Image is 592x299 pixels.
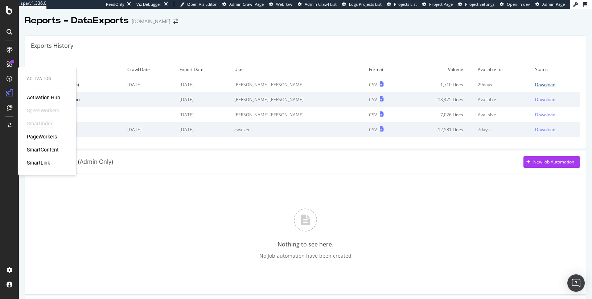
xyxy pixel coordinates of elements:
span: Webflow [276,1,292,7]
td: Export Date [176,62,231,77]
div: Open Intercom Messenger [567,274,585,292]
a: PageWorkers [27,133,57,140]
div: SmartIndex [27,120,53,127]
td: cwalker [231,122,365,137]
a: Admin Crawl Page [222,1,264,7]
span: Admin Crawl Page [229,1,264,7]
a: Activation Hub [27,94,60,101]
a: Download [535,126,576,133]
td: - [124,92,176,107]
td: Available for [474,62,531,77]
div: Download [535,112,555,118]
td: [PERSON_NAME].[PERSON_NAME] [231,92,365,107]
a: Open in dev [500,1,530,7]
a: Download [535,96,576,103]
a: SmartLink [27,159,50,166]
a: Download [535,112,576,118]
a: Project Settings [458,1,494,7]
div: arrow-right-arrow-left [173,19,178,24]
td: 13,475 Lines [404,92,474,107]
div: No Job automation have been created [259,252,351,259]
a: Download [535,82,576,88]
td: 12,581 Lines [404,122,474,137]
td: [DATE] [176,92,231,107]
td: 29 days [474,77,531,92]
div: CSV [369,96,377,103]
span: Project Page [429,1,453,7]
td: 7,026 Lines [404,107,474,122]
td: [PERSON_NAME].[PERSON_NAME] [231,77,365,92]
div: Available [478,96,528,103]
td: 1,710 Lines [404,77,474,92]
td: [DATE] [124,122,176,137]
div: New Job Automation [533,159,574,165]
td: Export Type [31,62,124,77]
a: Webflow [269,1,292,7]
div: Reports - DataExports [25,14,129,27]
span: Admin Crawl List [305,1,337,7]
div: SpeedWorkers [27,107,59,114]
td: [DATE] [176,122,231,137]
div: Download [535,126,555,133]
div: Export [34,112,120,118]
div: URL Export (1 column) [34,82,120,88]
td: [PERSON_NAME].[PERSON_NAME] [231,107,365,122]
span: Projects List [394,1,417,7]
td: [DATE] [124,77,176,92]
div: Viz Debugger: [136,1,163,7]
div: CSV [369,112,377,118]
div: [DOMAIN_NAME] [132,18,170,25]
td: [DATE] [176,107,231,122]
button: New Job Automation [523,156,580,168]
div: Download [535,96,555,103]
div: Download [535,82,555,88]
a: Open Viz Editor [180,1,217,7]
td: User [231,62,365,77]
td: [DATE] [176,77,231,92]
td: 7 days [474,122,531,137]
span: Open Viz Editor [187,1,217,7]
a: Logs Projects List [342,1,382,7]
a: SmartContent [27,146,59,153]
div: Exports History [31,42,73,50]
a: Projects List [387,1,417,7]
td: Status [531,62,580,77]
span: Admin Page [542,1,565,7]
span: Logs Projects List [349,1,382,7]
img: J3t+pQLvoHxnFBO3SZG38AAAAASUVORK5CYII= [294,208,317,232]
a: Admin Page [535,1,565,7]
span: Open in dev [507,1,530,7]
td: Format [365,62,404,77]
div: Nothing to see here. [277,240,333,249]
div: Activation [27,76,67,82]
td: - [124,107,176,122]
div: All URLs Details [34,126,120,133]
a: Project Page [422,1,453,7]
td: Crawl Date [124,62,176,77]
a: Admin Crawl List [298,1,337,7]
div: Available [478,112,528,118]
span: Project Settings [465,1,494,7]
div: CSV [369,126,377,133]
div: Search Console Export [34,96,120,103]
div: ReadOnly: [106,1,126,7]
div: CSV [369,82,377,88]
td: Volume [404,62,474,77]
